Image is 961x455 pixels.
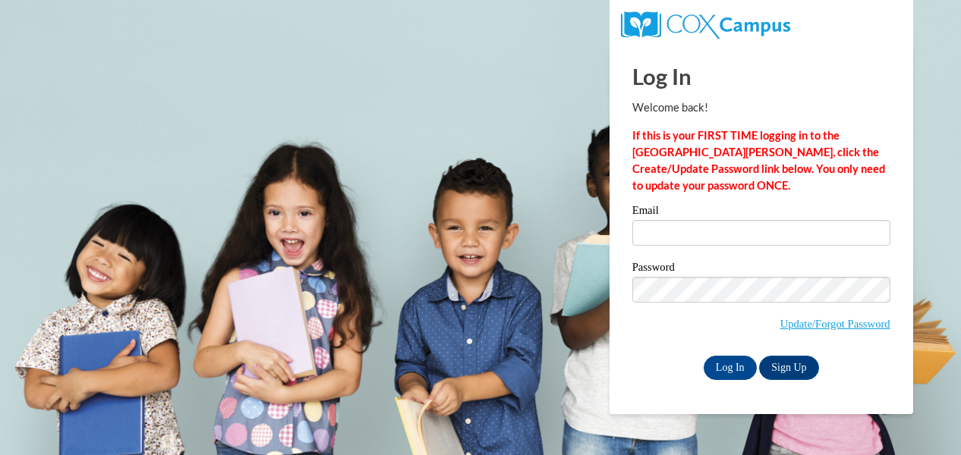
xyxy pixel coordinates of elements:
[780,318,890,330] a: Update/Forgot Password
[704,356,757,380] input: Log In
[759,356,818,380] a: Sign Up
[632,262,890,277] label: Password
[632,129,885,192] strong: If this is your FIRST TIME logging in to the [GEOGRAPHIC_DATA][PERSON_NAME], click the Create/Upd...
[621,17,790,30] a: COX Campus
[632,205,890,220] label: Email
[632,61,890,92] h1: Log In
[621,11,790,39] img: COX Campus
[632,99,890,116] p: Welcome back!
